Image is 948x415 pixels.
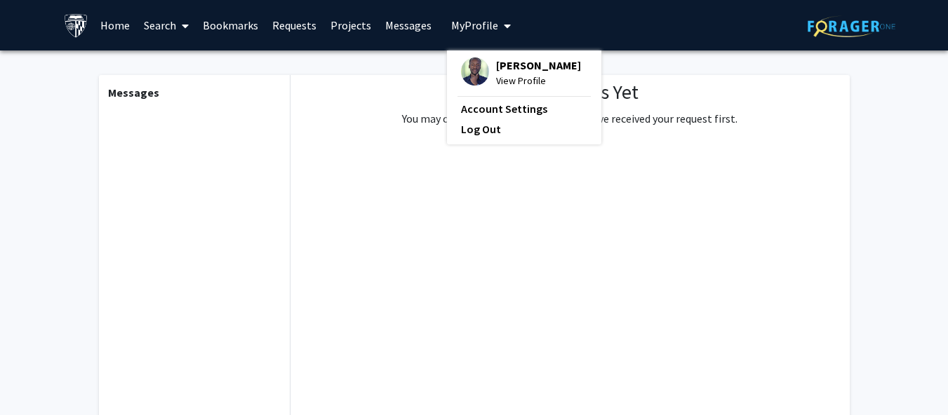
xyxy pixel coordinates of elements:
[108,86,159,100] b: Messages
[323,1,378,50] a: Projects
[137,1,196,50] a: Search
[496,73,581,88] span: View Profile
[451,18,498,32] span: My Profile
[11,352,60,404] iframe: Chat
[402,81,737,104] h1: No Messages Yet
[378,1,439,50] a: Messages
[461,57,581,88] div: Profile Picture[PERSON_NAME]View Profile
[461,121,587,137] a: Log Out
[196,1,265,50] a: Bookmarks
[93,1,137,50] a: Home
[496,57,581,73] span: [PERSON_NAME]
[461,57,489,86] img: Profile Picture
[461,100,587,117] a: Account Settings
[265,1,323,50] a: Requests
[64,13,88,38] img: Johns Hopkins University Logo
[402,110,737,127] p: You may only reach out to faculty that have received your request first.
[808,15,895,37] img: ForagerOne Logo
